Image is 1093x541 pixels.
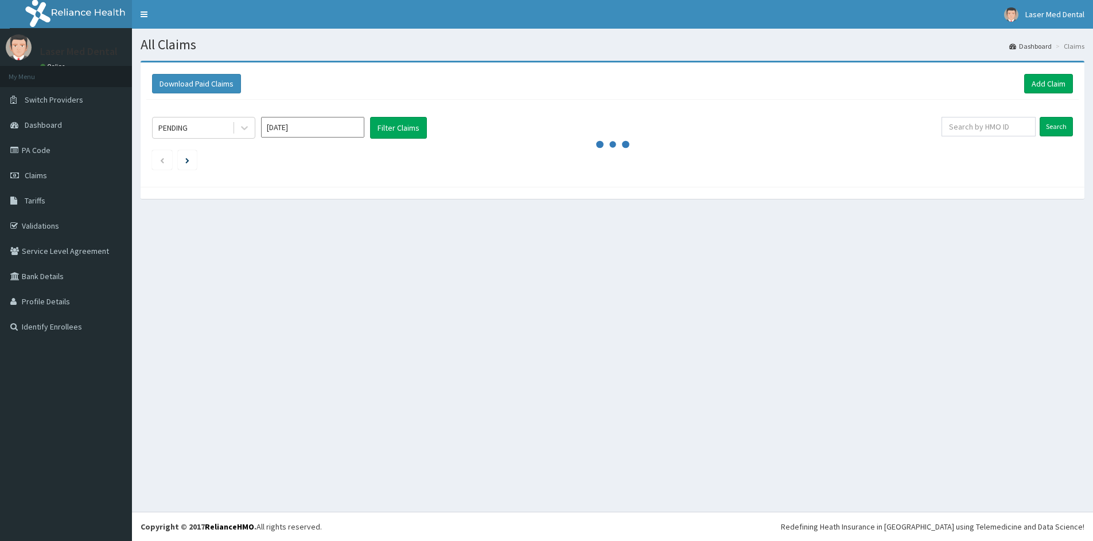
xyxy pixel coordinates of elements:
svg: audio-loading [596,127,630,162]
span: Switch Providers [25,95,83,105]
a: Next page [185,155,189,165]
a: Dashboard [1009,41,1052,51]
a: Previous page [160,155,165,165]
img: User Image [1004,7,1018,22]
input: Select Month and Year [261,117,364,138]
p: Laser Med Dental [40,46,118,57]
img: User Image [6,34,32,60]
button: Filter Claims [370,117,427,139]
a: Add Claim [1024,74,1073,93]
li: Claims [1053,41,1084,51]
span: Dashboard [25,120,62,130]
a: Online [40,62,68,70]
strong: Copyright © 2017 . [141,522,256,532]
span: Claims [25,170,47,181]
div: PENDING [158,122,188,134]
div: Redefining Heath Insurance in [GEOGRAPHIC_DATA] using Telemedicine and Data Science! [781,521,1084,532]
a: RelianceHMO [205,522,254,532]
span: Laser Med Dental [1025,9,1084,19]
button: Download Paid Claims [152,74,241,93]
span: Tariffs [25,195,45,206]
input: Search [1040,117,1073,136]
h1: All Claims [141,37,1084,52]
input: Search by HMO ID [942,117,1036,136]
footer: All rights reserved. [132,512,1093,541]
